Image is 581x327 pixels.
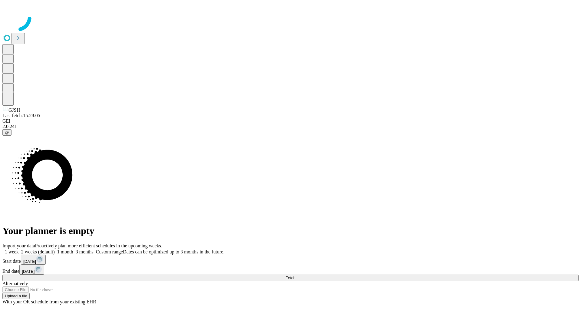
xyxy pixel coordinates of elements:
[2,275,579,281] button: Fetch
[76,249,94,254] span: 3 months
[2,118,579,124] div: GEI
[2,129,11,136] button: @
[2,265,579,275] div: End date
[8,107,20,113] span: GJSH
[2,113,40,118] span: Last fetch: 15:28:05
[19,265,44,275] button: [DATE]
[5,249,19,254] span: 1 week
[21,249,55,254] span: 2 weeks (default)
[2,225,579,236] h1: Your planner is empty
[2,293,30,299] button: Upload a file
[285,276,295,280] span: Fetch
[22,269,34,274] span: [DATE]
[21,255,46,265] button: [DATE]
[2,299,96,304] span: With your OR schedule from your existing EHR
[2,281,28,286] span: Alternatively
[35,243,162,248] span: Proactively plan more efficient schedules in the upcoming weeks.
[2,243,35,248] span: Import your data
[96,249,123,254] span: Custom range
[123,249,224,254] span: Dates can be optimized up to 3 months in the future.
[2,124,579,129] div: 2.0.241
[23,259,36,264] span: [DATE]
[2,255,579,265] div: Start date
[57,249,73,254] span: 1 month
[5,130,9,135] span: @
